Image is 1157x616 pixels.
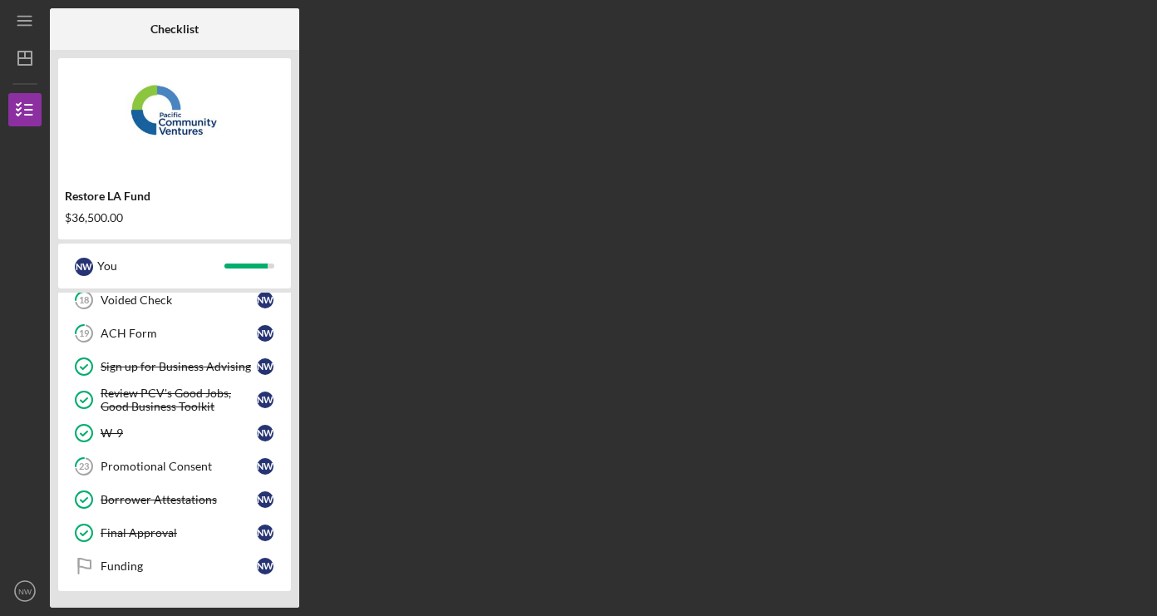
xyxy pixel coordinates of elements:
div: N W [257,358,273,375]
div: ACH Form [101,327,257,340]
b: Checklist [150,22,199,36]
div: Promotional Consent [101,460,257,473]
div: Restore LA Fund [65,190,284,203]
a: 23Promotional ConsentNW [66,450,283,483]
tspan: 23 [79,461,89,472]
img: Product logo [58,67,291,166]
div: N W [257,392,273,408]
div: You [97,252,224,280]
div: W-9 [101,426,257,440]
div: Sign up for Business Advising [101,360,257,373]
div: N W [257,525,273,541]
div: $36,500.00 [65,211,284,224]
div: N W [257,292,273,308]
div: Review PCV's Good Jobs, Good Business Toolkit [101,387,257,413]
a: 19ACH FormNW [66,317,283,350]
div: Final Approval [101,526,257,540]
div: Borrower Attestations [101,493,257,506]
button: NW [8,574,42,608]
a: Sign up for Business AdvisingNW [66,350,283,383]
div: N W [257,458,273,475]
a: Review PCV's Good Jobs, Good Business ToolkitNW [66,383,283,416]
div: N W [257,491,273,508]
div: N W [257,425,273,441]
tspan: 19 [79,328,90,339]
a: 18Voided CheckNW [66,283,283,317]
tspan: 18 [79,295,89,306]
div: N W [257,325,273,342]
a: W-9NW [66,416,283,450]
div: N W [75,258,93,276]
div: Voided Check [101,293,257,307]
a: Final ApprovalNW [66,516,283,549]
a: Borrower AttestationsNW [66,483,283,516]
div: Funding [101,559,257,573]
div: N W [257,558,273,574]
a: FundingNW [66,549,283,583]
text: NW [18,587,32,596]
